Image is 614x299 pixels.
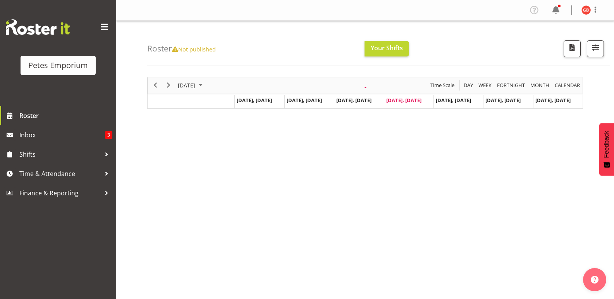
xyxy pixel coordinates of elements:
button: Feedback - Show survey [599,123,614,176]
div: Petes Emporium [28,60,88,71]
span: Inbox [19,129,105,141]
span: Finance & Reporting [19,187,101,199]
span: Feedback [603,131,610,158]
span: Not published [172,45,216,53]
span: Time & Attendance [19,168,101,179]
img: Rosterit website logo [6,19,70,35]
img: help-xxl-2.png [591,276,599,284]
span: 3 [105,131,112,139]
h4: Roster [147,44,216,53]
div: Timeline Week of October 9, 2025 [147,77,583,109]
span: Roster [19,110,112,121]
span: Your Shifts [371,44,403,52]
img: gillian-byford11184.jpg [581,5,591,15]
span: Shifts [19,149,101,160]
button: Download a PDF of the roster according to the set date range. [564,40,581,57]
button: Filter Shifts [587,40,604,57]
button: Your Shifts [365,41,409,56]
